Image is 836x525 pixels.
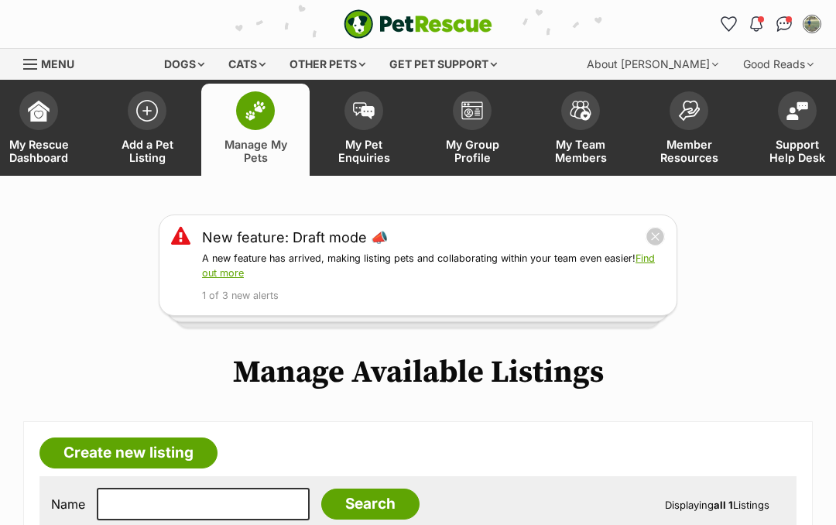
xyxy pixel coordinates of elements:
[344,9,492,39] img: logo-e224e6f780fb5917bec1dbf3a21bbac754714ae5b6737aabdf751b685950b380.svg
[418,84,526,176] a: My Group Profile
[646,227,665,246] button: close
[716,12,824,36] ul: Account quick links
[202,252,665,281] p: A new feature has arrived, making listing pets and collaborating within your team even easier!
[750,16,762,32] img: notifications-46538b983faf8c2785f20acdc204bb7945ddae34d4c08c2a6579f10ce5e182be.svg
[776,16,793,32] img: chat-41dd97257d64d25036548639549fe6c8038ab92f7586957e7f3b1b290dea8141.svg
[576,49,729,80] div: About [PERSON_NAME]
[136,100,158,122] img: add-pet-listing-icon-0afa8454b4691262ce3f59096e99ab1cd57d4a30225e0717b998d2c9b9846f56.svg
[800,12,824,36] button: My account
[526,84,635,176] a: My Team Members
[310,84,418,176] a: My Pet Enquiries
[221,138,290,164] span: Manage My Pets
[202,227,388,248] a: New feature: Draft mode 📣
[344,9,492,39] a: PetRescue
[678,100,700,121] img: member-resources-icon-8e73f808a243e03378d46382f2149f9095a855e16c252ad45f914b54edf8863c.svg
[93,84,201,176] a: Add a Pet Listing
[41,57,74,70] span: Menu
[245,101,266,121] img: manage-my-pets-icon-02211641906a0b7f246fdf0571729dbe1e7629f14944591b6c1af311fb30b64b.svg
[112,138,182,164] span: Add a Pet Listing
[654,138,724,164] span: Member Resources
[202,289,665,304] p: 1 of 3 new alerts
[51,497,85,511] label: Name
[744,12,769,36] button: Notifications
[772,12,797,36] a: Conversations
[461,101,483,120] img: group-profile-icon-3fa3cf56718a62981997c0bc7e787c4b2cf8bcc04b72c1350f741eb67cf2f40e.svg
[714,499,733,511] strong: all 1
[437,138,507,164] span: My Group Profile
[279,49,376,80] div: Other pets
[201,84,310,176] a: Manage My Pets
[202,252,655,279] a: Find out more
[39,437,218,468] a: Create new listing
[321,489,420,520] input: Search
[218,49,276,80] div: Cats
[716,12,741,36] a: Favourites
[353,102,375,119] img: pet-enquiries-icon-7e3ad2cf08bfb03b45e93fb7055b45f3efa6380592205ae92323e6603595dc1f.svg
[762,138,832,164] span: Support Help Desk
[786,101,808,120] img: help-desk-icon-fdf02630f3aa405de69fd3d07c3f3aa587a6932b1a1747fa1d2bba05be0121f9.svg
[804,16,820,32] img: Caroline Moore profile pic
[28,100,50,122] img: dashboard-icon-eb2f2d2d3e046f16d808141f083e7271f6b2e854fb5c12c21221c1fb7104beca.svg
[329,138,399,164] span: My Pet Enquiries
[23,49,85,77] a: Menu
[153,49,215,80] div: Dogs
[665,499,769,511] span: Displaying Listings
[546,138,615,164] span: My Team Members
[4,138,74,164] span: My Rescue Dashboard
[570,101,591,121] img: team-members-icon-5396bd8760b3fe7c0b43da4ab00e1e3bb1a5d9ba89233759b79545d2d3fc5d0d.svg
[635,84,743,176] a: Member Resources
[732,49,824,80] div: Good Reads
[379,49,508,80] div: Get pet support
